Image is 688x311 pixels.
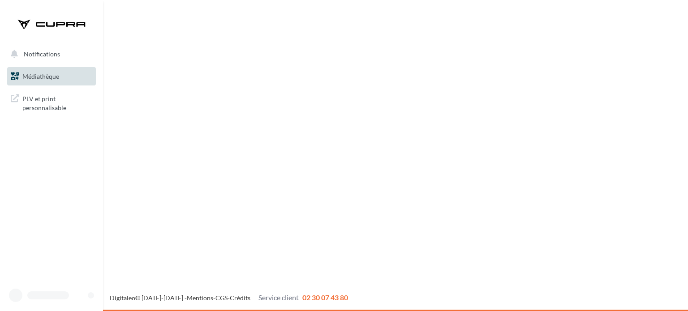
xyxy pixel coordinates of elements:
[230,294,250,302] a: Crédits
[24,50,60,58] span: Notifications
[187,294,213,302] a: Mentions
[5,45,94,64] button: Notifications
[5,67,98,86] a: Médiathèque
[22,72,59,80] span: Médiathèque
[22,93,92,112] span: PLV et print personnalisable
[110,294,348,302] span: © [DATE]-[DATE] - - -
[215,294,228,302] a: CGS
[5,89,98,115] a: PLV et print personnalisable
[302,293,348,302] span: 02 30 07 43 80
[110,294,135,302] a: Digitaleo
[258,293,299,302] span: Service client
